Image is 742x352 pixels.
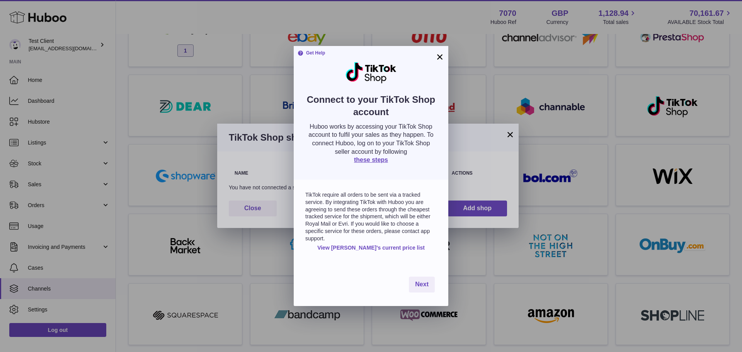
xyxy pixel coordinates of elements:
[415,281,429,287] span: Next
[409,277,435,292] button: Next
[345,61,397,84] img: TikTokShop Logo
[435,52,444,61] button: ×
[305,191,437,242] p: TikTok require all orders to be sent via a tracked service. By integrating TikTok with Huboo you ...
[317,244,425,252] a: View [PERSON_NAME]'s current price list
[305,122,437,156] p: Huboo works by accessing your TikTok Shop account to fulfil your sales as they happen. To connect...
[298,50,325,56] strong: Get Help
[354,156,388,163] a: these steps
[305,94,437,122] h2: Connect to your TikTok Shop account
